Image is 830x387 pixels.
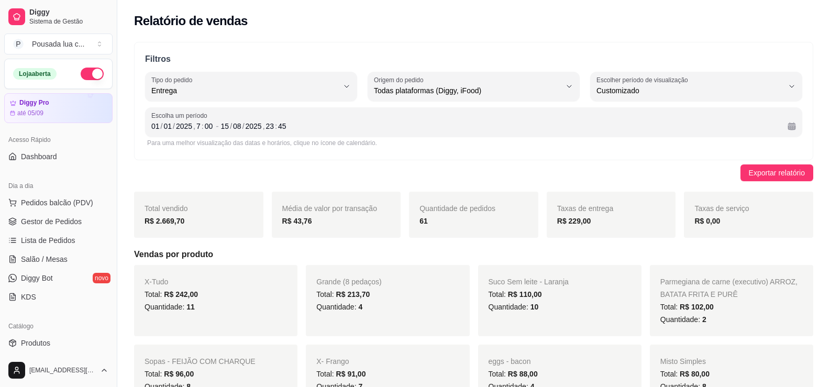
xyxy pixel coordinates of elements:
div: : [274,121,278,131]
span: Média de valor por transação [282,204,377,213]
span: Pedidos balcão (PDV) [21,197,93,208]
button: Pedidos balcão (PDV) [4,194,113,211]
span: Lista de Pedidos [21,235,75,246]
span: Quantidade: [489,303,539,311]
strong: R$ 43,76 [282,217,312,225]
div: Pousada lua c ... [32,39,84,49]
span: Total: [489,290,542,298]
span: Entrega [151,85,338,96]
article: Diggy Pro [19,99,49,107]
button: Origem do pedidoTodas plataformas (Diggy, iFood) [368,72,580,101]
span: eggs - bacon [489,357,531,366]
span: 4 [358,303,362,311]
button: [EMAIL_ADDRESS][DOMAIN_NAME] [4,358,113,383]
div: / [172,121,176,131]
span: Suco Sem leite - Laranja [489,278,569,286]
a: Diggy Proaté 05/09 [4,93,113,123]
strong: 61 [419,217,428,225]
div: mês, Data final, [232,121,242,131]
label: Tipo do pedido [151,75,196,84]
span: Customizado [596,85,783,96]
div: : [201,121,205,131]
div: ano, Data final, [245,121,263,131]
div: , [192,121,196,131]
span: KDS [21,292,36,302]
span: Quantidade: [660,315,706,324]
span: Produtos [21,338,50,348]
span: Total: [145,370,194,378]
strong: R$ 229,00 [557,217,591,225]
span: Total: [316,290,370,298]
span: [EMAIL_ADDRESS][DOMAIN_NAME] [29,366,96,374]
a: Produtos [4,335,113,351]
span: Total: [316,370,366,378]
span: X-Tudo [145,278,168,286]
a: KDS [4,289,113,305]
span: Total vendido [145,204,188,213]
div: dia, Data inicial, [150,121,161,131]
button: Tipo do pedidoEntrega [145,72,357,101]
span: Quantidade de pedidos [419,204,495,213]
span: 10 [530,303,539,311]
span: 11 [186,303,195,311]
span: Salão / Mesas [21,254,68,264]
span: R$ 213,70 [336,290,370,298]
span: R$ 80,00 [680,370,710,378]
span: Sistema de Gestão [29,17,108,26]
span: X- Frango [316,357,349,366]
span: Quantidade: [145,303,195,311]
label: Origem do pedido [374,75,427,84]
span: R$ 110,00 [508,290,542,298]
div: Acesso Rápido [4,131,113,148]
button: Escolher período de visualizaçãoCustomizado [590,72,802,101]
span: P [13,39,24,49]
div: Loja aberta [13,68,57,80]
span: Diggy Bot [21,273,53,283]
span: R$ 242,00 [164,290,198,298]
div: Catálogo [4,318,113,335]
span: R$ 96,00 [164,370,194,378]
div: mês, Data inicial, [162,121,173,131]
h5: Vendas por produto [134,248,813,261]
div: , [262,121,266,131]
span: Total: [660,303,714,311]
span: R$ 102,00 [680,303,714,311]
strong: R$ 0,00 [694,217,720,225]
button: Alterar Status [81,68,104,80]
a: Lista de Pedidos [4,232,113,249]
span: Dashboard [21,151,57,162]
span: Diggy [29,8,108,17]
span: Exportar relatório [749,167,805,179]
div: Data inicial [151,120,214,132]
div: minuto, Data final, [277,121,287,131]
div: / [160,121,164,131]
span: R$ 91,00 [336,370,366,378]
span: Quantidade: [316,303,362,311]
div: ano, Data inicial, [175,121,193,131]
div: Data final [221,120,779,132]
span: Parmegiana de carne (executivo) ARROZ, BATATA FRITA E PURÊ [660,278,798,298]
a: Salão / Mesas [4,251,113,268]
strong: R$ 2.669,70 [145,217,184,225]
div: hora, Data final, [265,121,275,131]
button: Select a team [4,34,113,54]
label: Escolher período de visualização [596,75,691,84]
span: Taxas de serviço [694,204,749,213]
span: Sopas - FEIJÃO COM CHARQUE [145,357,256,366]
span: Total: [489,370,538,378]
span: Gestor de Pedidos [21,216,82,227]
p: Filtros [145,53,802,65]
span: 2 [702,315,706,324]
div: Para uma melhor visualização das datas e horários, clique no ícone de calendário. [147,139,800,147]
div: Dia a dia [4,178,113,194]
div: dia, Data final, [220,121,230,131]
a: Dashboard [4,148,113,165]
span: Misto Simples [660,357,706,366]
h2: Relatório de vendas [134,13,248,29]
article: até 05/09 [17,109,43,117]
div: hora, Data inicial, [195,121,202,131]
button: Calendário [783,118,800,135]
span: Todas plataformas (Diggy, iFood) [374,85,561,96]
span: Taxas de entrega [557,204,613,213]
span: Total: [660,370,710,378]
